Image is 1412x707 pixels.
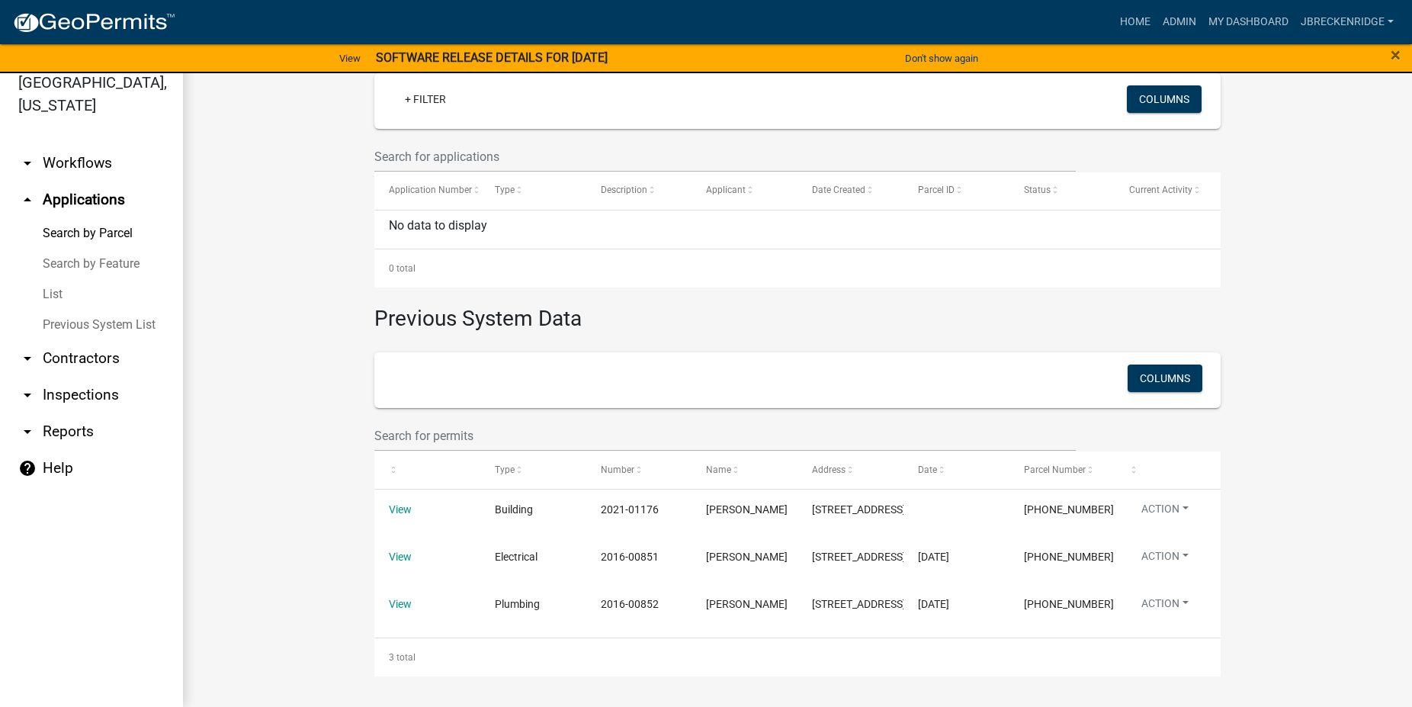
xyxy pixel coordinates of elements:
[495,503,533,516] span: Building
[495,464,515,475] span: Type
[1024,551,1114,563] span: 033-00-00-033
[812,503,906,516] span: 449 HOOK RD
[1295,8,1400,37] a: Jbreckenridge
[374,141,1076,172] input: Search for applications
[797,452,903,488] datatable-header-cell: Address
[812,551,906,563] span: 449 HOOK RD
[333,46,367,71] a: View
[374,288,1221,335] h3: Previous System Data
[706,464,731,475] span: Name
[812,464,846,475] span: Address
[18,459,37,477] i: help
[706,185,746,195] span: Applicant
[18,386,37,404] i: arrow_drop_down
[495,185,515,195] span: Type
[1129,548,1201,570] button: Action
[903,452,1009,488] datatable-header-cell: Date
[1115,172,1221,209] datatable-header-cell: Current Activity
[1128,365,1202,392] button: Columns
[495,551,538,563] span: Electrical
[899,46,984,71] button: Don't show again
[374,210,1221,249] div: No data to display
[586,452,692,488] datatable-header-cell: Number
[918,551,949,563] span: 11/16/2016
[797,172,903,209] datatable-header-cell: Date Created
[1202,8,1295,37] a: My Dashboard
[18,154,37,172] i: arrow_drop_down
[706,551,788,563] span: LANCE GRADWELL
[374,638,1221,676] div: 3 total
[18,191,37,209] i: arrow_drop_up
[480,172,586,209] datatable-header-cell: Type
[903,172,1009,209] datatable-header-cell: Parcel ID
[1391,44,1401,66] span: ×
[601,464,634,475] span: Number
[1024,598,1114,610] span: 033-00-00-033
[480,452,586,488] datatable-header-cell: Type
[18,349,37,368] i: arrow_drop_down
[495,598,540,610] span: Plumbing
[1127,85,1202,113] button: Columns
[1114,8,1157,37] a: Home
[1129,596,1201,618] button: Action
[1024,185,1051,195] span: Status
[918,598,949,610] span: 11/16/2016
[601,503,659,516] span: 2021-01176
[1024,464,1086,475] span: Parcel Number
[389,503,412,516] a: View
[1157,8,1202,37] a: Admin
[393,85,458,113] a: + Filter
[1129,185,1192,195] span: Current Activity
[374,172,480,209] datatable-header-cell: Application Number
[1129,501,1201,523] button: Action
[389,598,412,610] a: View
[374,249,1221,288] div: 0 total
[692,452,797,488] datatable-header-cell: Name
[918,464,937,475] span: Date
[586,172,692,209] datatable-header-cell: Description
[601,551,659,563] span: 2016-00851
[18,423,37,441] i: arrow_drop_down
[376,50,608,65] strong: SOFTWARE RELEASE DETAILS FOR [DATE]
[706,503,788,516] span: LANCE GRADWELL
[601,598,659,610] span: 2016-00852
[389,551,412,563] a: View
[812,185,865,195] span: Date Created
[389,185,472,195] span: Application Number
[374,420,1076,452] input: Search for permits
[692,172,797,209] datatable-header-cell: Applicant
[918,185,955,195] span: Parcel ID
[1024,503,1114,516] span: 033-00-00-033
[812,598,906,610] span: 449 HOOK RD
[706,598,788,610] span: LANCE GRADWELL
[1009,452,1115,488] datatable-header-cell: Parcel Number
[1391,46,1401,64] button: Close
[1009,172,1115,209] datatable-header-cell: Status
[601,185,647,195] span: Description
